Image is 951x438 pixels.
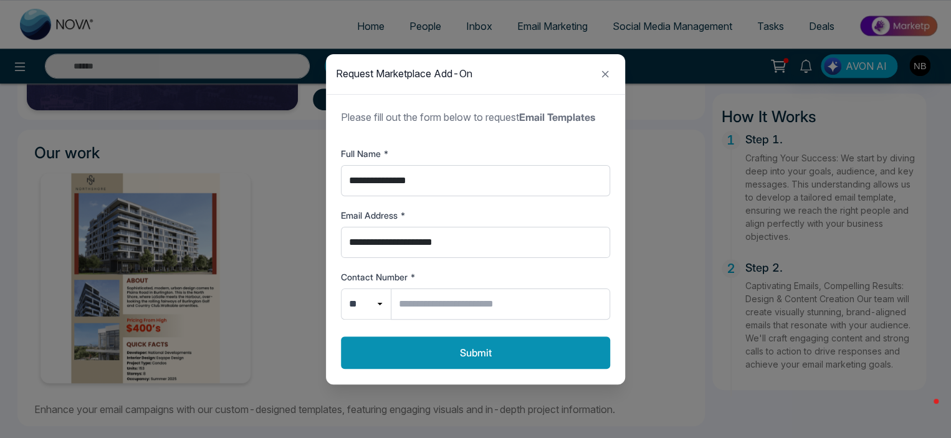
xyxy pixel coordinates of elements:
[336,68,472,80] h2: Request Marketplace Add-On
[341,110,610,125] p: Please fill out the form below to request
[595,64,615,84] button: Close modal
[341,147,610,160] label: Full Name *
[341,209,610,222] label: Email Address *
[341,336,610,369] button: Submit
[519,111,595,123] strong: Email Templates
[909,396,939,426] iframe: Intercom live chat
[341,270,610,283] label: Contact Number *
